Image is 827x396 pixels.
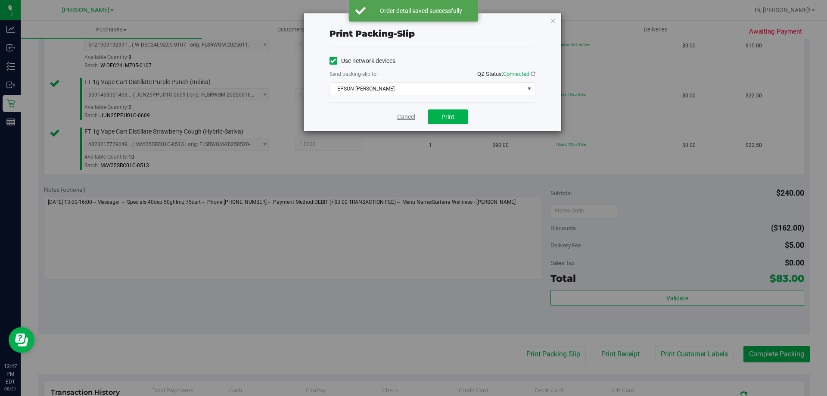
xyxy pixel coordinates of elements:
[477,71,535,77] span: QZ Status:
[9,327,34,353] iframe: Resource center
[428,109,468,124] button: Print
[503,71,529,77] span: Connected
[397,112,415,122] a: Cancel
[524,83,535,95] span: select
[330,83,524,95] span: EPSON-[PERSON_NAME]
[370,6,472,15] div: Order detail saved successfully
[330,70,378,78] label: Send packing-slip to:
[330,28,415,39] span: Print packing-slip
[441,113,454,120] span: Print
[330,56,395,65] label: Use network devices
